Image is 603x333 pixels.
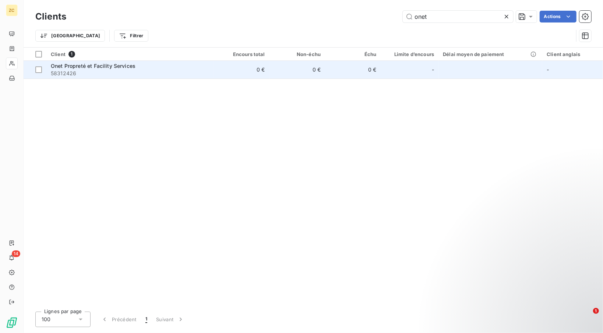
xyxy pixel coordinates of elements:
[42,316,50,323] span: 100
[96,312,141,327] button: Précédent
[593,308,599,314] span: 1
[432,66,434,73] span: -
[6,317,18,329] img: Logo LeanPay
[540,11,576,22] button: Actions
[35,30,105,42] button: [GEOGRAPHIC_DATA]
[114,30,148,42] button: Filtrer
[443,51,538,57] div: Délai moyen de paiement
[12,250,20,257] span: 14
[274,51,321,57] div: Non-échu
[547,66,549,73] span: -
[51,70,209,77] span: 58312426
[456,261,603,313] iframe: Intercom notifications message
[547,51,599,57] div: Client anglais
[145,316,147,323] span: 1
[51,51,66,57] span: Client
[152,312,189,327] button: Suivant
[329,51,376,57] div: Échu
[141,312,152,327] button: 1
[51,63,135,69] span: Onet Propreté et Facility Services
[325,61,381,79] td: 0 €
[403,11,513,22] input: Rechercher
[68,51,75,58] span: 1
[385,51,434,57] div: Limite d’encours
[6,4,18,16] div: ZC
[269,61,325,79] td: 0 €
[218,51,265,57] div: Encours total
[35,10,66,23] h3: Clients
[214,61,269,79] td: 0 €
[578,308,596,326] iframe: Intercom live chat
